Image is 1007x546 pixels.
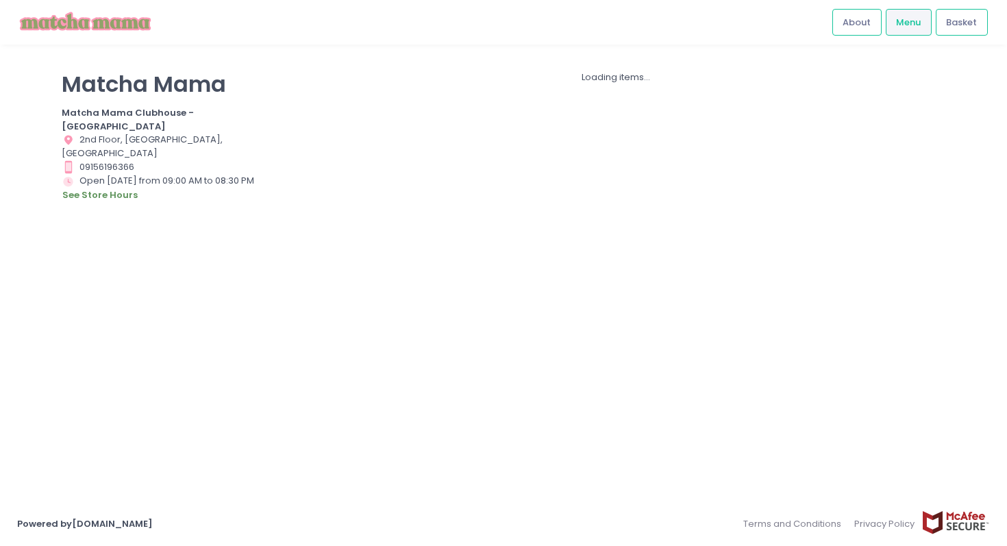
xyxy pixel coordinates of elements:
img: logo [17,10,154,34]
b: Matcha Mama Clubhouse - [GEOGRAPHIC_DATA] [62,106,194,133]
span: Basket [946,16,977,29]
a: Menu [886,9,932,35]
div: 09156196366 [62,160,270,174]
a: About [832,9,882,35]
span: Menu [896,16,921,29]
img: mcafee-secure [921,510,990,534]
p: Matcha Mama [62,71,270,97]
div: Open [DATE] from 09:00 AM to 08:30 PM [62,174,270,203]
span: About [843,16,871,29]
button: see store hours [62,188,138,203]
div: 2nd Floor, [GEOGRAPHIC_DATA], [GEOGRAPHIC_DATA] [62,133,270,160]
a: Privacy Policy [848,510,922,537]
a: Powered by[DOMAIN_NAME] [17,517,153,530]
a: Terms and Conditions [743,510,848,537]
div: Loading items... [287,71,945,84]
